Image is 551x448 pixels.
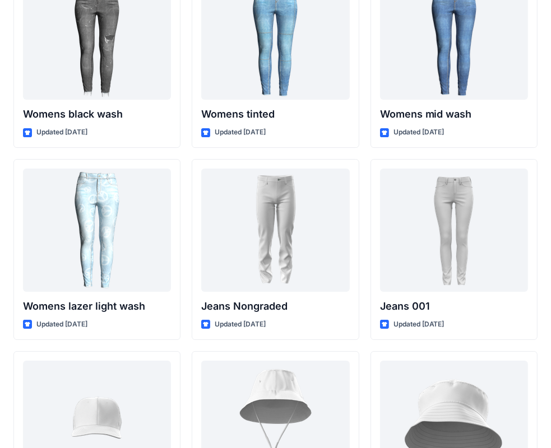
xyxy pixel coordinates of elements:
p: Womens mid wash [380,106,528,122]
p: Womens black wash [23,106,171,122]
p: Updated [DATE] [215,319,266,330]
p: Updated [DATE] [393,127,444,138]
p: Updated [DATE] [215,127,266,138]
a: Womens lazer light wash [23,169,171,292]
a: Jeans 001 [380,169,528,292]
p: Womens tinted [201,106,349,122]
p: Jeans 001 [380,298,528,314]
p: Jeans Nongraded [201,298,349,314]
p: Updated [DATE] [36,319,87,330]
a: Jeans Nongraded [201,169,349,292]
p: Womens lazer light wash [23,298,171,314]
p: Updated [DATE] [36,127,87,138]
p: Updated [DATE] [393,319,444,330]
